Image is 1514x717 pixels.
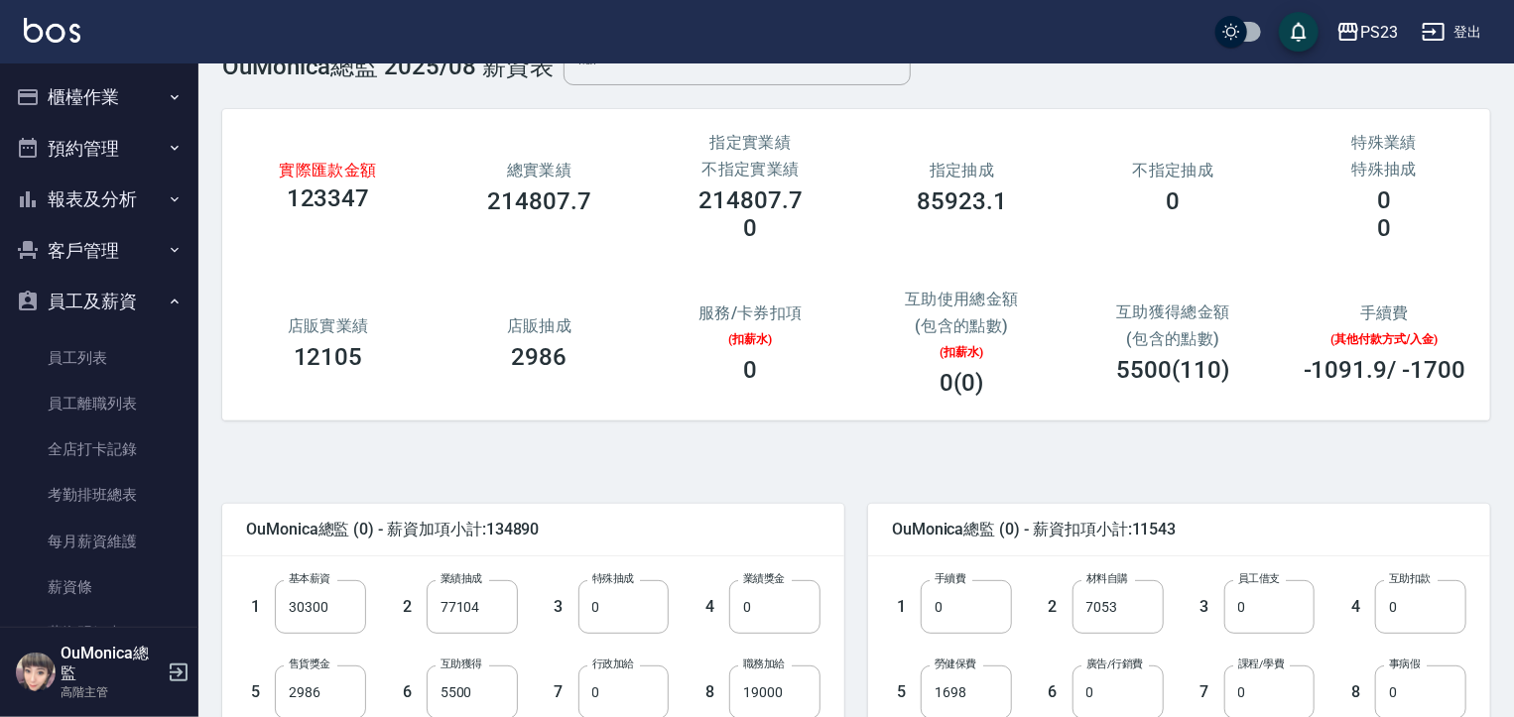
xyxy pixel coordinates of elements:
[1303,160,1466,179] h2: 特殊抽成
[8,225,190,277] button: 客戶管理
[555,682,573,702] h5: 7
[24,18,80,43] img: Logo
[880,343,1044,361] p: (扣薪水)
[1117,356,1229,384] h3: 5500(110)
[743,657,785,671] label: 職務加給
[1378,186,1392,214] h3: 0
[1238,571,1280,586] label: 員工借支
[61,683,162,701] p: 高階主管
[251,682,270,702] h5: 5
[8,335,190,381] a: 員工列表
[1167,187,1181,215] h3: 0
[1389,657,1420,671] label: 事病假
[698,186,803,214] h3: 214807.7
[917,187,1007,215] h3: 85923.1
[1378,214,1392,242] h3: 0
[1200,682,1219,702] h5: 7
[61,644,162,683] h5: OuMonica總監
[669,330,832,348] p: (扣薪水)
[1279,12,1319,52] button: save
[1328,12,1406,53] button: PS23
[289,571,330,586] label: 基本薪資
[1389,571,1431,586] label: 互助扣款
[246,316,410,335] h2: 店販實業績
[555,597,573,617] h5: 3
[669,303,832,322] h2: 服務/卡券扣項
[8,123,190,175] button: 預約管理
[705,682,724,702] h5: 8
[669,160,832,179] h2: 不指定實業績
[251,597,270,617] h5: 1
[294,343,363,371] h3: 12105
[935,657,976,671] label: 勞健保費
[743,571,785,586] label: 業績獎金
[1086,657,1143,671] label: 廣告/行銷費
[1304,356,1465,384] h3: -1091.9 / -1700
[1091,161,1255,179] h2: 不指定抽成
[935,571,965,586] label: 手續費
[592,657,634,671] label: 行政加給
[1200,597,1219,617] h5: 3
[705,597,724,617] h5: 4
[403,682,422,702] h5: 6
[744,214,758,242] h3: 0
[897,682,916,702] h5: 5
[1049,597,1068,617] h5: 2
[8,276,190,327] button: 員工及薪資
[246,164,410,177] h3: 實際匯款金額
[8,564,190,610] a: 薪資條
[457,316,621,335] h2: 店販抽成
[669,133,832,152] h2: 指定實業績
[457,161,621,179] h3: 總實業績
[8,472,190,518] a: 考勤排班總表
[8,381,190,426] a: 員工離職列表
[441,571,482,586] label: 業績抽成
[8,174,190,225] button: 報表及分析
[289,657,330,671] label: 售貨獎金
[1414,14,1490,51] button: 登出
[592,571,634,586] label: 特殊抽成
[1360,20,1398,45] div: PS23
[1351,682,1370,702] h5: 8
[941,369,984,397] h3: 0(0)
[1238,657,1284,671] label: 課程/學費
[441,657,482,671] label: 互助獲得
[8,519,190,564] a: 每月薪資維護
[8,610,190,656] a: 薪資明細表
[1081,329,1265,348] h2: (包含的點數)
[1303,330,1466,348] p: (其他付款方式/入金)
[287,184,370,212] h3: 123347
[1351,597,1370,617] h5: 4
[880,290,1044,308] h2: 互助使用總金額
[1081,302,1265,321] h2: 互助獲得總金額
[403,597,422,617] h5: 2
[16,653,56,692] img: Person
[880,316,1044,335] h2: (包含的點數)
[8,71,190,123] button: 櫃檯作業
[1049,682,1068,702] h5: 6
[892,520,1466,539] span: OuMonica總監 (0) - 薪資扣項小計:11543
[246,520,820,539] span: OuMonica總監 (0) - 薪資加項小計:134890
[512,343,568,371] h3: 2986
[1303,303,1466,322] h2: 手續費
[222,53,554,80] h3: OuMonica總監 2025/08 薪資表
[1303,133,1466,152] h2: 特殊業績
[880,161,1044,179] h2: 指定抽成
[8,426,190,472] a: 全店打卡記錄
[487,187,591,215] h3: 214807.7
[1086,571,1128,586] label: 材料自購
[897,597,916,617] h5: 1
[744,356,758,384] h3: 0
